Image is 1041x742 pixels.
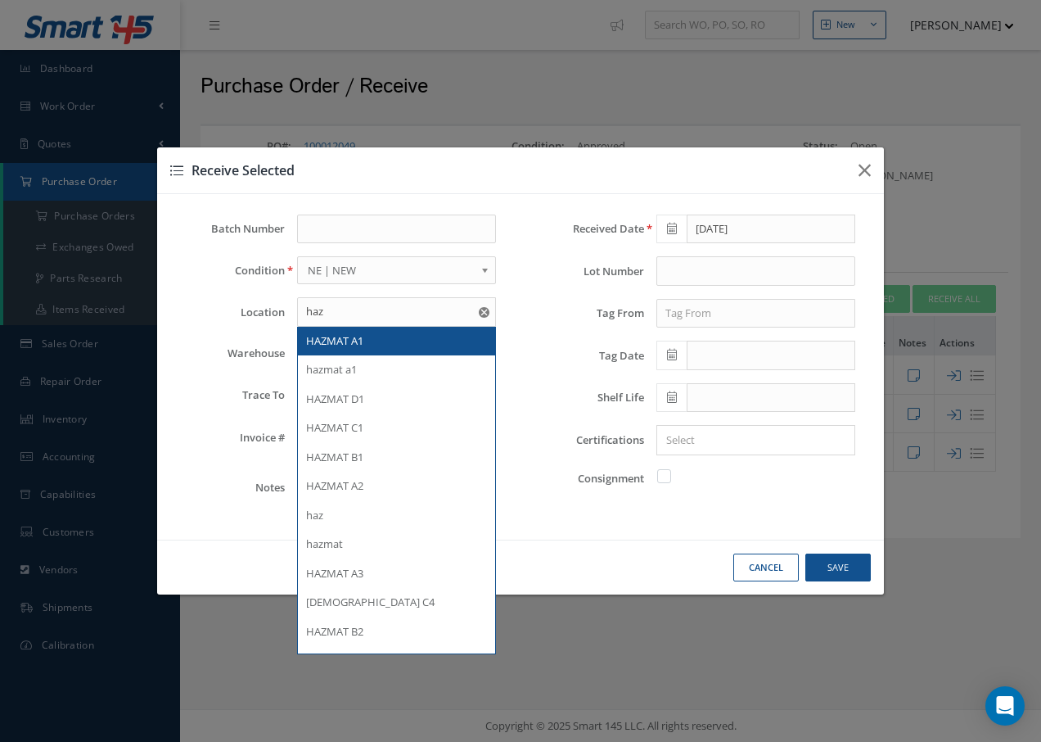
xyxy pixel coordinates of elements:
input: Location [297,297,496,327]
span: Receive Selected [192,161,295,179]
label: Warehouse [173,347,285,360]
span: HAZMAT B1 [306,450,363,464]
label: Received Date [533,223,644,235]
span: NE | NEW [308,260,475,280]
input: Search for option [659,432,845,449]
button: Cancel [733,554,799,582]
label: Lot Number [533,265,644,278]
label: Trace To [173,389,285,401]
input: Tag From [656,299,855,328]
label: Tag Date [533,350,644,362]
span: HAZMAT D1 [306,391,364,406]
span: haz [306,508,323,523]
label: Batch Number [173,223,285,235]
span: HAZMAT B2 [306,624,363,639]
span: HAZMAT A2 [306,478,363,493]
span: HAZMAT C1 [306,420,363,435]
label: Condition [173,265,285,277]
svg: Reset [479,307,489,318]
span: HAZMAT A3 [306,566,363,581]
label: Consignment [533,473,644,485]
label: Certifications [533,434,644,446]
label: Invoice # [173,432,285,444]
span: HAZMAT D [306,653,358,667]
span: hazmat a1 [306,362,357,377]
label: Location [173,306,285,319]
div: Open Intercom Messenger [985,686,1025,726]
label: Shelf Life [533,391,644,404]
button: Save [805,554,871,582]
span: hazmat [306,536,343,551]
label: Notes [173,482,285,494]
span: HAZMAT A1 [306,333,363,348]
label: Tag From [533,307,644,319]
span: [DEMOGRAPHIC_DATA] C4 [306,595,435,609]
button: Reset [475,297,496,327]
